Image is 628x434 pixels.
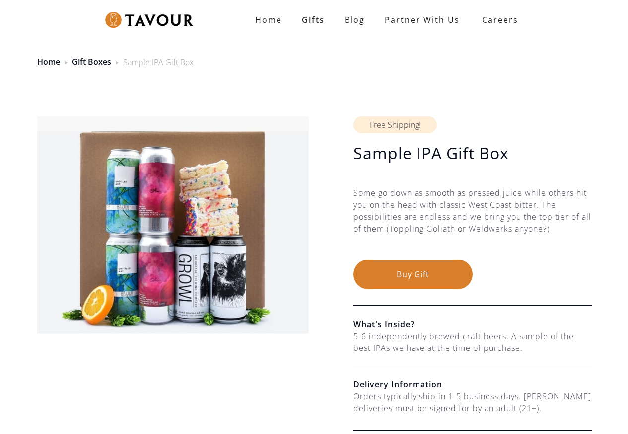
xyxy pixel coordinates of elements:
a: Gifts [292,10,335,30]
a: Blog [335,10,375,30]
div: Sample IPA Gift Box [123,56,194,68]
h6: Delivery Information [353,378,592,390]
h6: What's Inside? [353,318,592,330]
a: Home [37,56,60,67]
div: Some go down as smooth as pressed juice while others hit you on the head with classic West Coast ... [353,187,592,260]
div: Free Shipping! [353,116,437,133]
a: Gift Boxes [72,56,111,67]
div: Orders typically ship in 1-5 business days. [PERSON_NAME] deliveries must be signed for by an adu... [353,390,592,414]
a: partner with us [375,10,470,30]
a: Home [245,10,292,30]
strong: Careers [482,10,518,30]
strong: Home [255,14,282,25]
button: Buy Gift [353,260,473,289]
a: Careers [470,6,526,34]
div: 5-6 independently brewed craft beers. A sample of the best IPAs we have at the time of purchase. [353,330,592,354]
h1: Sample IPA Gift Box [353,143,592,163]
